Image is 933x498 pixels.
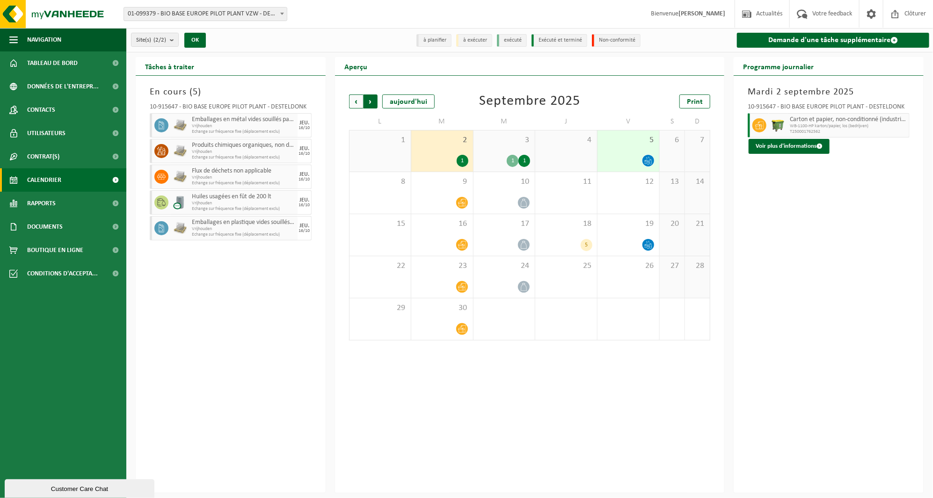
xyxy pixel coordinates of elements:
[416,303,468,313] span: 30
[5,477,156,498] iframe: chat widget
[192,142,295,149] span: Produits chimiques organiques, non dangereux en petit emballage
[27,51,78,75] span: Tableau de bord
[678,10,725,17] strong: [PERSON_NAME]
[771,118,785,132] img: WB-1100-HPE-GN-50
[173,170,187,184] img: LP-PA-00000-WDN-11
[457,155,468,167] div: 1
[299,229,310,233] div: 16/10
[411,113,474,130] td: M
[478,135,531,145] span: 3
[354,219,406,229] span: 15
[192,201,295,206] span: Vrijhouden
[150,85,312,99] h3: En cours ( )
[748,104,910,113] div: 10-915647 - BIO BASE EUROPE PILOT PLANT - DESTELDONK
[192,206,295,212] span: Echange sur fréquence fixe (déplacement exclu)
[349,94,363,108] span: Précédent
[532,34,587,47] li: Exécuté et terminé
[416,34,452,47] li: à planifier
[734,57,823,75] h2: Programme journalier
[478,261,531,271] span: 24
[690,219,705,229] span: 21
[192,180,295,186] span: Echange sur fréquence fixe (déplacement exclu)
[192,155,295,160] span: Echange sur fréquence fixe (déplacement exclu)
[664,177,680,187] span: 13
[478,219,531,229] span: 17
[507,155,518,167] div: 1
[299,223,309,229] div: JEU.
[354,303,406,313] span: 29
[497,34,527,47] li: exécuté
[581,239,592,251] div: 5
[192,219,295,226] span: Emballages en plastique vides souillés par des substances oxydants (comburant)
[27,262,98,285] span: Conditions d'accepta...
[664,135,680,145] span: 6
[192,123,295,129] span: Vrijhouden
[27,192,56,215] span: Rapports
[540,135,592,145] span: 4
[535,113,598,130] td: J
[790,123,907,129] span: WB-1100-HP karton/papier, los (bedrijven)
[27,98,55,122] span: Contacts
[540,261,592,271] span: 25
[602,219,655,229] span: 19
[192,175,295,180] span: Vrijhouden
[27,168,61,192] span: Calendrier
[184,33,206,48] button: OK
[664,219,680,229] span: 20
[192,232,295,238] span: Echange sur fréquence fixe (déplacement exclu)
[416,135,468,145] span: 2
[737,33,929,48] a: Demande d'une tâche supplémentaire
[749,139,830,154] button: Voir plus d'informations
[349,113,411,130] td: L
[192,226,295,232] span: Vrijhouden
[299,126,310,130] div: 16/10
[136,33,166,47] span: Site(s)
[592,34,641,47] li: Non-conformité
[192,193,295,201] span: Huiles usagées en fût de 200 lt
[173,221,187,235] img: LP-PA-00000-WDN-11
[299,177,310,182] div: 16/10
[748,85,910,99] h3: Mardi 2 septembre 2025
[664,261,680,271] span: 27
[27,28,61,51] span: Navigation
[299,172,309,177] div: JEU.
[540,219,592,229] span: 18
[354,261,406,271] span: 22
[27,238,83,262] span: Boutique en ligne
[192,129,295,135] span: Echange sur fréquence fixe (déplacement exclu)
[27,75,99,98] span: Données de l'entrepr...
[690,135,705,145] span: 7
[540,177,592,187] span: 11
[474,113,536,130] td: M
[382,94,435,108] div: aujourd'hui
[602,135,655,145] span: 5
[690,177,705,187] span: 14
[150,104,312,113] div: 10-915647 - BIO BASE EUROPE PILOT PLANT - DESTELDONK
[299,203,310,208] div: 16/10
[131,33,179,47] button: Site(s)(2/2)
[690,261,705,271] span: 28
[299,152,310,156] div: 16/10
[153,37,166,43] count: (2/2)
[124,7,287,21] span: 01-099379 - BIO BASE EUROPE PILOT PLANT VZW - DESTELDONK
[192,116,295,123] span: Emballages en métal vides souillés par des substances dangereuses
[27,215,63,238] span: Documents
[679,94,710,108] a: Print
[27,122,66,145] span: Utilisateurs
[364,94,378,108] span: Suivant
[299,146,309,152] div: JEU.
[27,145,59,168] span: Contrat(s)
[173,144,187,158] img: LP-PA-00000-WDN-11
[687,98,703,106] span: Print
[416,177,468,187] span: 9
[299,197,309,203] div: JEU.
[602,177,655,187] span: 12
[456,34,492,47] li: à exécuter
[173,195,187,209] img: LP-LD-00200-CU
[354,135,406,145] span: 1
[416,261,468,271] span: 23
[354,177,406,187] span: 8
[124,7,287,21] span: 01-099379 - BIO BASE EUROPE PILOT PLANT VZW - DESTELDONK
[660,113,685,130] td: S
